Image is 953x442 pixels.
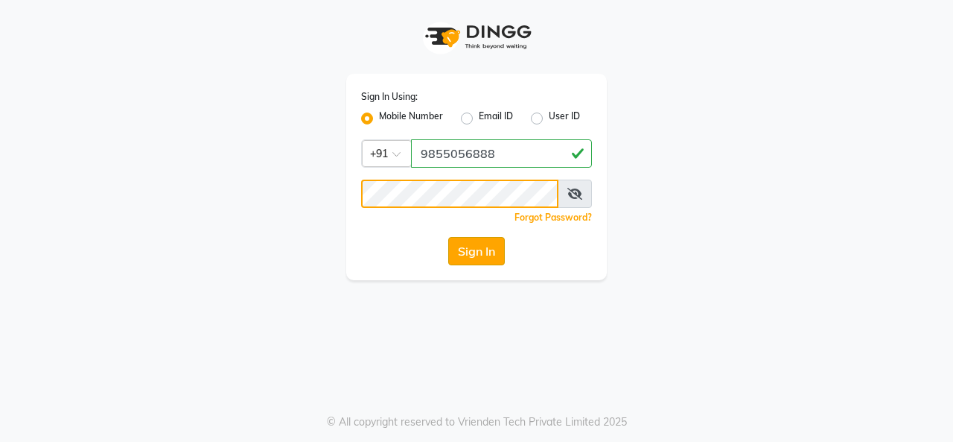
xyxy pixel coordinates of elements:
[379,110,443,127] label: Mobile Number
[479,110,513,127] label: Email ID
[361,90,418,104] label: Sign In Using:
[411,139,592,168] input: Username
[514,212,592,223] a: Forgot Password?
[417,15,536,59] img: logo1.svg
[448,237,505,265] button: Sign In
[549,110,580,127] label: User ID
[361,180,558,208] input: Username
